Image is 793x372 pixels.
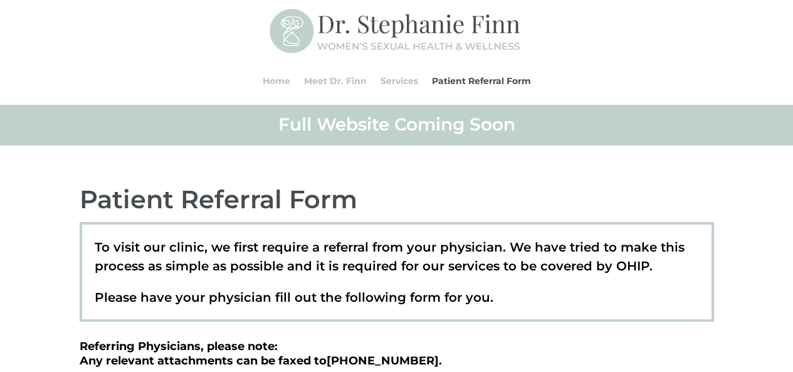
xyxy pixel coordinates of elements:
p: Please have your physician fill out the following form for you. [95,288,699,307]
a: Meet Dr. Finn [304,57,367,105]
h2: Patient Referral Form [80,183,714,222]
strong: Referring Physicians, please note: Any relevant attachments can be faxed to . [80,339,442,368]
a: Patient Referral Form [432,57,531,105]
a: Services [381,57,418,105]
span: [PHONE_NUMBER] [327,354,439,368]
p: To visit our clinic, we first require a referral from your physician. We have tried to make this ... [95,238,699,288]
h2: Full Website Coming Soon [80,113,714,142]
a: Home [263,57,290,105]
